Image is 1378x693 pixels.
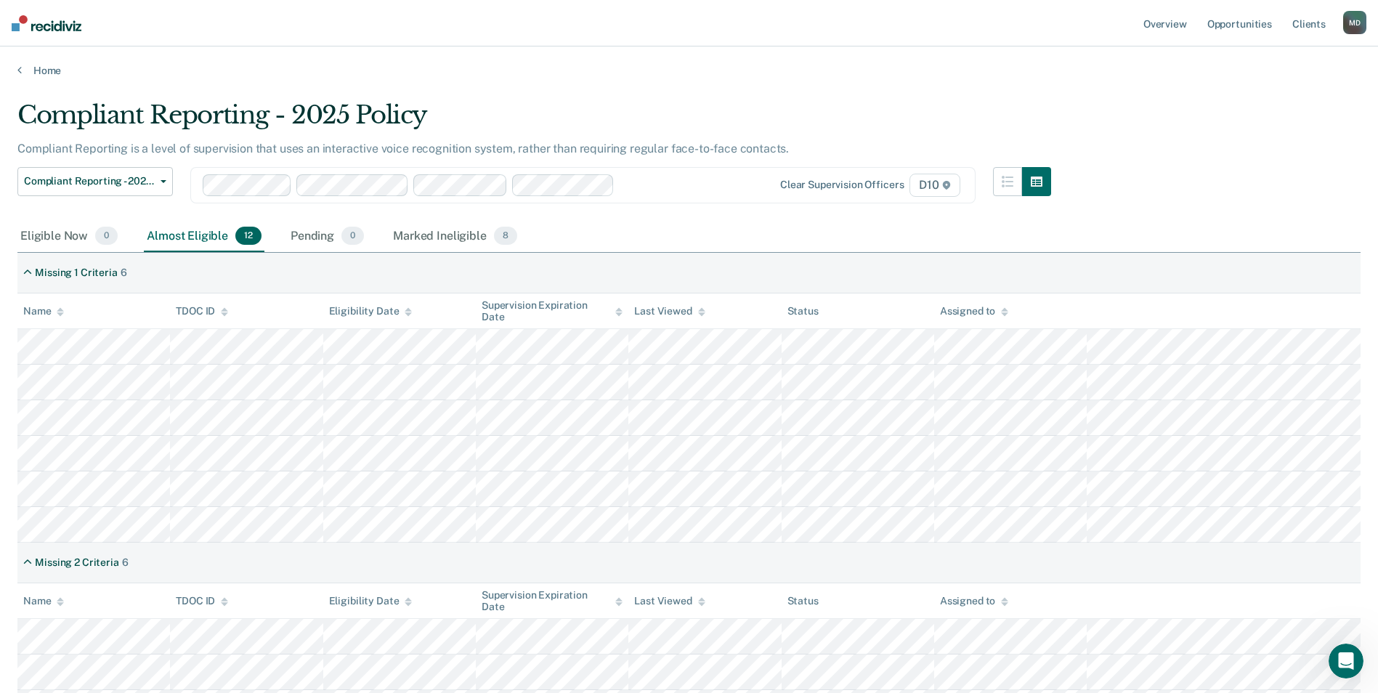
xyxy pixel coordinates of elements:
[787,305,819,317] div: Status
[494,227,517,246] span: 8
[787,595,819,607] div: Status
[17,100,1051,142] div: Compliant Reporting - 2025 Policy
[121,267,127,279] div: 6
[288,221,367,253] div: Pending0
[390,221,520,253] div: Marked Ineligible8
[634,305,705,317] div: Last Viewed
[23,305,64,317] div: Name
[482,299,623,324] div: Supervision Expiration Date
[1343,11,1366,34] button: MD
[329,305,413,317] div: Eligibility Date
[24,175,155,187] span: Compliant Reporting - 2025 Policy
[17,261,133,285] div: Missing 1 Criteria6
[17,142,789,155] p: Compliant Reporting is a level of supervision that uses an interactive voice recognition system, ...
[35,267,117,279] div: Missing 1 Criteria
[12,15,81,31] img: Recidiviz
[17,167,173,196] button: Compliant Reporting - 2025 Policy
[17,551,134,575] div: Missing 2 Criteria6
[940,595,1008,607] div: Assigned to
[176,305,228,317] div: TDOC ID
[235,227,262,246] span: 12
[482,589,623,614] div: Supervision Expiration Date
[35,556,118,569] div: Missing 2 Criteria
[341,227,364,246] span: 0
[780,179,904,191] div: Clear supervision officers
[176,595,228,607] div: TDOC ID
[95,227,118,246] span: 0
[1343,11,1366,34] div: M D
[23,595,64,607] div: Name
[1329,644,1363,678] iframe: Intercom live chat
[940,305,1008,317] div: Assigned to
[909,174,960,197] span: D10
[122,556,129,569] div: 6
[144,221,264,253] div: Almost Eligible12
[17,221,121,253] div: Eligible Now0
[17,64,1361,77] a: Home
[329,595,413,607] div: Eligibility Date
[634,595,705,607] div: Last Viewed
